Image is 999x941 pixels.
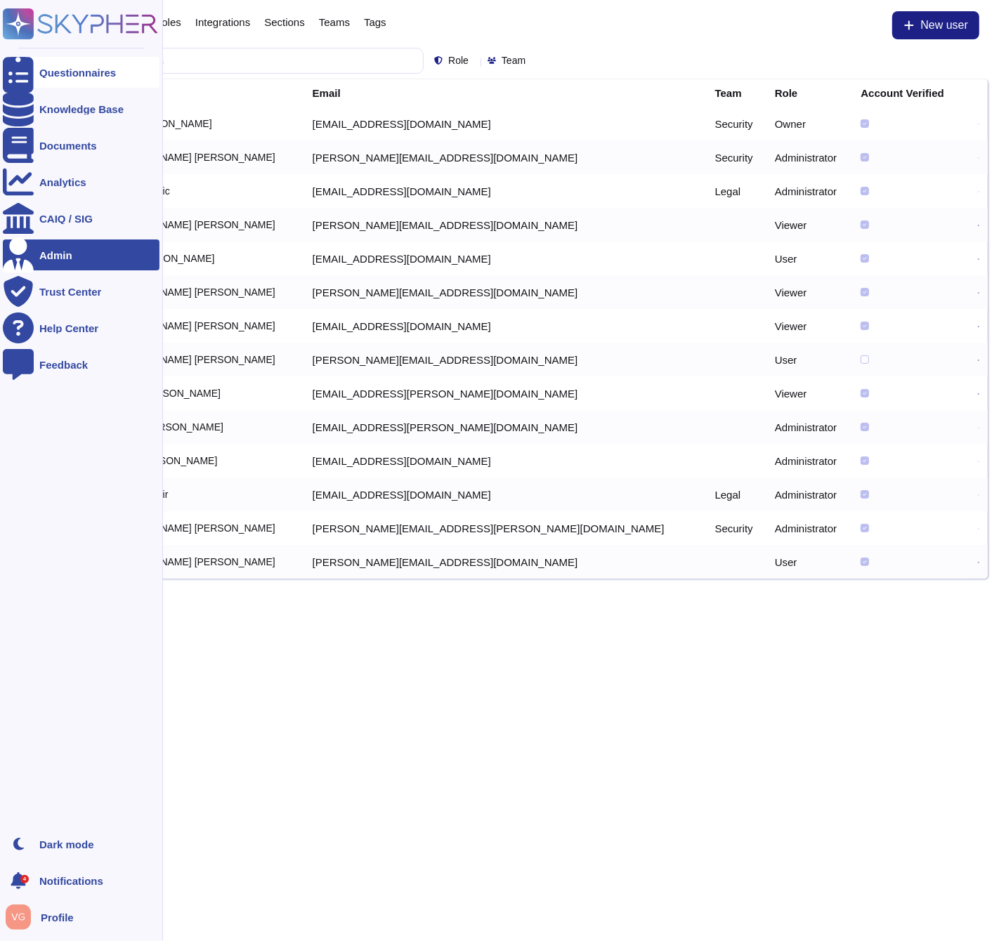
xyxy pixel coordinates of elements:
span: [PERSON_NAME] [PERSON_NAME] [111,523,275,533]
div: Knowledge Base [39,104,124,114]
td: Legal [707,174,766,208]
input: Search by keywords [55,48,423,73]
td: User [766,242,853,275]
td: Security [707,107,766,140]
button: New user [892,11,979,39]
span: [PERSON_NAME] [PERSON_NAME] [111,152,275,162]
div: Questionnaires [39,67,116,78]
td: [EMAIL_ADDRESS][DOMAIN_NAME] [304,309,707,343]
td: [PERSON_NAME][EMAIL_ADDRESS][DOMAIN_NAME] [304,545,707,579]
div: Dark mode [39,839,94,850]
td: [PERSON_NAME][EMAIL_ADDRESS][DOMAIN_NAME] [304,140,707,174]
td: Administrator [766,511,853,545]
td: [EMAIL_ADDRESS][DOMAIN_NAME] [304,107,707,140]
img: user [6,904,31,930]
td: [PERSON_NAME][EMAIL_ADDRESS][DOMAIN_NAME] [304,275,707,309]
span: Amber [PERSON_NAME] [111,422,223,432]
td: [EMAIL_ADDRESS][DOMAIN_NAME] [304,478,707,511]
a: Analytics [3,166,159,197]
td: Security [707,511,766,545]
a: CAIQ / SIG [3,203,159,234]
div: CAIQ / SIG [39,213,93,224]
td: Viewer [766,208,853,242]
td: Administrator [766,444,853,478]
td: [EMAIL_ADDRESS][DOMAIN_NAME] [304,242,707,275]
div: Admin [39,250,72,261]
a: Trust Center [3,276,159,307]
a: Knowledge Base [3,93,159,124]
td: Viewer [766,275,853,309]
td: User [766,343,853,376]
span: Notifications [39,876,103,886]
span: [PERSON_NAME] [PERSON_NAME] [111,557,275,567]
td: Viewer [766,376,853,410]
td: [PERSON_NAME][EMAIL_ADDRESS][DOMAIN_NAME] [304,343,707,376]
span: Profile [41,912,74,923]
span: Tags [364,17,386,27]
div: Trust Center [39,287,101,297]
td: Legal [707,478,766,511]
span: New user [920,20,968,31]
td: [EMAIL_ADDRESS][DOMAIN_NAME] [304,444,707,478]
td: Owner [766,107,853,140]
td: Administrator [766,478,853,511]
span: [PERSON_NAME] [PERSON_NAME] [111,287,275,297]
a: Questionnaires [3,57,159,88]
td: User [766,545,853,579]
div: Help Center [39,323,98,334]
span: Team [502,55,525,65]
span: [PERSON_NAME] [PERSON_NAME] [111,220,275,230]
td: [EMAIL_ADDRESS][PERSON_NAME][DOMAIN_NAME] [304,376,707,410]
a: Admin [3,239,159,270]
span: Sections [264,17,305,27]
span: [PERSON_NAME] [PERSON_NAME] [111,355,275,364]
span: Teddy [PERSON_NAME] [111,388,221,398]
span: Role [448,55,469,65]
td: [EMAIL_ADDRESS][DOMAIN_NAME] [304,174,707,208]
a: Help Center [3,312,159,343]
span: Ebbe [PERSON_NAME] [111,456,218,466]
span: Integrations [195,17,250,27]
div: Feedback [39,360,88,370]
span: Roles [154,17,181,27]
a: Feedback [3,349,159,380]
td: Administrator [766,410,853,444]
div: Documents [39,140,97,151]
td: Viewer [766,309,853,343]
button: user [3,902,41,933]
td: [EMAIL_ADDRESS][PERSON_NAME][DOMAIN_NAME] [304,410,707,444]
span: Teams [319,17,350,27]
td: Security [707,140,766,174]
div: 4 [20,875,29,883]
td: [PERSON_NAME][EMAIL_ADDRESS][PERSON_NAME][DOMAIN_NAME] [304,511,707,545]
a: Documents [3,130,159,161]
td: Administrator [766,174,853,208]
td: Administrator [766,140,853,174]
div: Analytics [39,177,86,187]
span: [PERSON_NAME] [PERSON_NAME] [111,321,275,331]
td: [PERSON_NAME][EMAIL_ADDRESS][DOMAIN_NAME] [304,208,707,242]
